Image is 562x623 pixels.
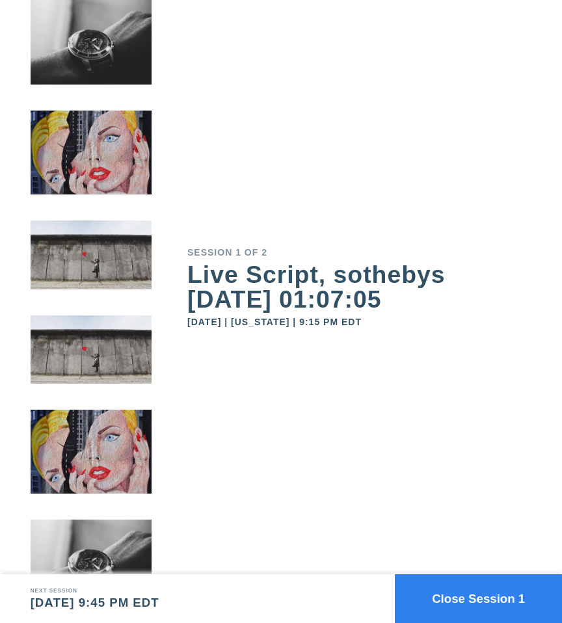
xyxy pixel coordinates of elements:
button: Close Session 1 [395,574,562,623]
div: Session 1 of 2 [187,248,531,257]
div: Next session [31,589,159,594]
img: small [31,1,152,111]
img: small [31,316,152,410]
img: small [31,410,152,520]
div: [DATE] | [US_STATE] | 9:15 PM EDT [187,317,531,326]
img: small [31,222,152,316]
div: Live Script, sothebys [DATE] 01:07:05 [187,263,531,311]
div: [DATE] 9:45 PM EDT [31,597,159,609]
img: small [31,111,152,221]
